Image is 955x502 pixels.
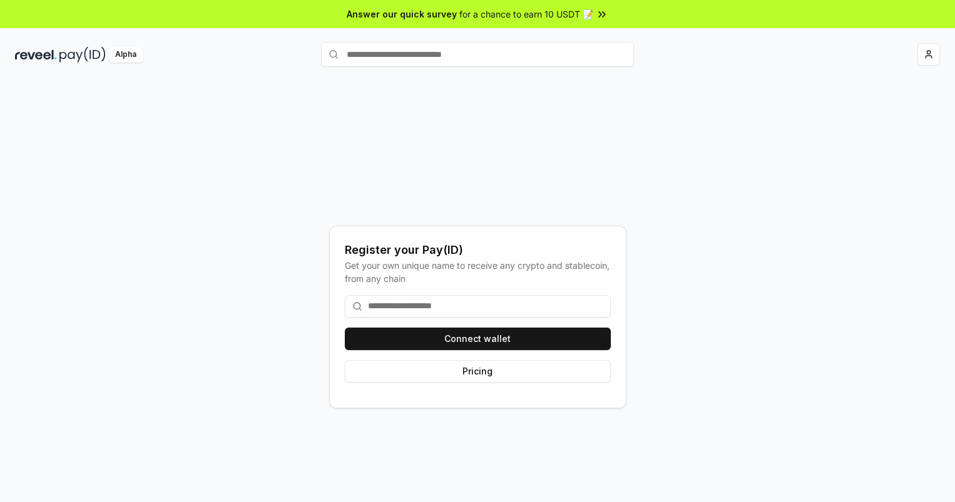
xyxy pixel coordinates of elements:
div: Register your Pay(ID) [345,241,611,259]
div: Alpha [108,47,143,63]
span: Answer our quick survey [347,8,457,21]
span: for a chance to earn 10 USDT 📝 [459,8,593,21]
img: pay_id [59,47,106,63]
img: reveel_dark [15,47,57,63]
div: Get your own unique name to receive any crypto and stablecoin, from any chain [345,259,611,285]
button: Pricing [345,360,611,383]
button: Connect wallet [345,328,611,350]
